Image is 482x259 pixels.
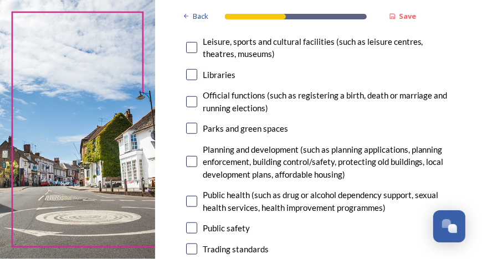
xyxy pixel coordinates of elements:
[203,69,235,81] div: Libraries
[203,143,451,181] div: Planning and development (such as planning applications, planning enforcement, building control/s...
[203,243,269,256] div: Trading standards
[203,122,288,135] div: Parks and green spaces
[203,222,250,235] div: Public safety
[203,89,451,114] div: Official functions (such as registering a birth, death or marriage and running elections)
[399,11,417,21] strong: Save
[203,35,451,60] div: Leisure, sports and cultural facilities (such as leisure centres, theatres, museums)
[203,189,451,214] div: Public health (such as drug or alcohol dependency support, sexual health services, health improve...
[193,11,208,22] span: Back
[433,210,465,242] button: Open Chat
